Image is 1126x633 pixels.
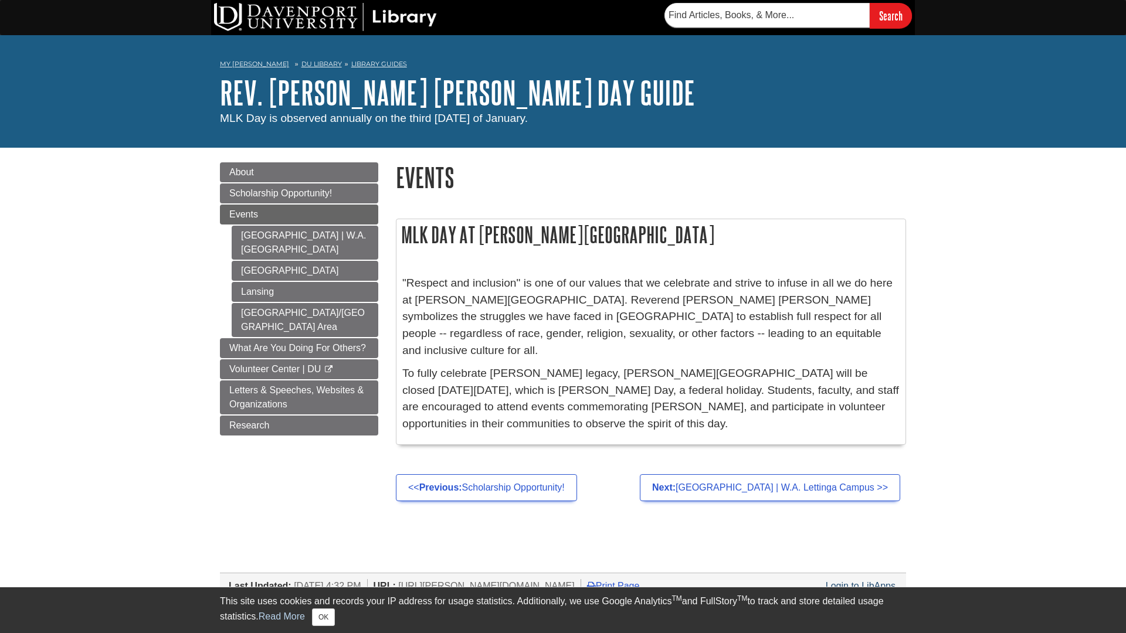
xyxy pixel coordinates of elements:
strong: Next: [652,482,676,492]
button: Close [312,608,335,626]
input: Find Articles, Books, & More... [664,3,870,28]
a: Events [220,205,378,224]
a: [GEOGRAPHIC_DATA] [232,261,378,281]
input: Search [870,3,912,28]
img: DU Library [214,3,437,31]
a: DU Library [301,60,342,68]
sup: TM [737,594,747,603]
a: My [PERSON_NAME] [220,59,289,69]
a: Rev. [PERSON_NAME] [PERSON_NAME] Day Guide [220,74,695,111]
span: [DATE] 4:32 PM [294,581,361,591]
h2: MLK Day at [PERSON_NAME][GEOGRAPHIC_DATA] [396,219,905,250]
a: Scholarship Opportunity! [220,183,378,203]
a: About [220,162,378,182]
a: Letters & Speeches, Websites & Organizations [220,380,378,414]
span: Letters & Speeches, Websites & Organizations [229,385,364,409]
div: Guide Page Menu [220,162,378,435]
i: Print Page [587,581,596,590]
a: What Are You Doing For Others? [220,338,378,358]
span: Volunteer Center | DU [229,364,321,374]
span: URL: [374,581,396,591]
a: Library Guides [351,60,407,68]
span: Last Updated: [229,581,291,591]
a: Research [220,416,378,435]
a: Login to LibApps [826,581,896,591]
a: Next:[GEOGRAPHIC_DATA] | W.A. Lettinga Campus >> [640,474,900,501]
a: Read More [259,611,305,621]
span: [URL][PERSON_NAME][DOMAIN_NAME] [398,581,575,591]
i: This link opens in a new window [324,366,334,373]
sup: TM [671,594,681,603]
a: Lansing [232,282,378,302]
nav: breadcrumb [220,56,906,75]
a: [GEOGRAPHIC_DATA] | W.A. [GEOGRAPHIC_DATA] [232,226,378,260]
span: MLK Day is observed annually on the third [DATE] of January. [220,112,528,124]
form: Searches DU Library's articles, books, and more [664,3,912,28]
span: Scholarship Opportunity! [229,188,332,198]
h1: Events [396,162,906,192]
span: What Are You Doing For Others? [229,343,366,353]
span: Events [229,209,258,219]
p: To fully celebrate [PERSON_NAME] legacy, [PERSON_NAME][GEOGRAPHIC_DATA] will be closed [DATE][DAT... [402,365,900,433]
a: Volunteer Center | DU [220,359,378,379]
div: This site uses cookies and records your IP address for usage statistics. Additionally, we use Goo... [220,594,906,626]
strong: Previous: [419,482,462,492]
a: <<Previous:Scholarship Opportunity! [396,474,577,501]
a: [GEOGRAPHIC_DATA]/[GEOGRAPHIC_DATA] Area [232,303,378,337]
span: About [229,167,254,177]
a: Print Page [587,581,640,591]
p: "Respect and inclusion" is one of our values that we celebrate and strive to infuse in all we do ... [402,275,900,359]
span: Research [229,420,269,430]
